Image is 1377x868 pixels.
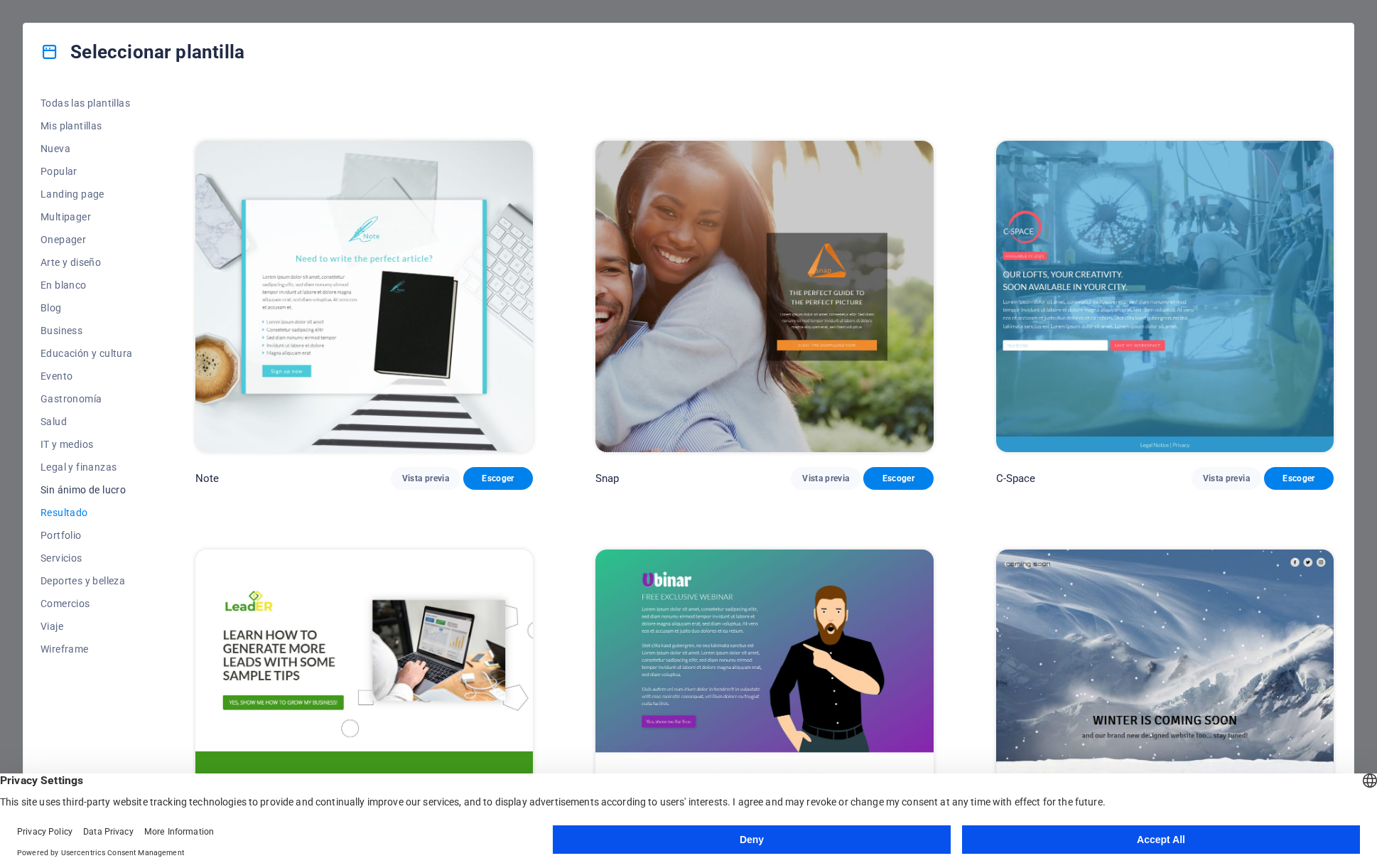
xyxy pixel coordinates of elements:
button: Vista previa [791,467,860,490]
button: Salud [40,410,133,433]
span: Vista previa [802,473,849,484]
button: Resultado [40,501,133,524]
button: Blog [40,296,133,319]
span: IT y medios [40,439,133,450]
span: Resultado [40,507,133,518]
span: Nueva [40,143,133,154]
button: Business [40,319,133,342]
button: Sin ánimo de lucro [40,478,133,501]
span: Vista previa [1203,473,1250,484]
span: Gastronomía [40,393,133,404]
button: Vista previa [1192,467,1261,490]
button: Gastronomía [40,387,133,410]
span: Blog [40,302,133,314]
span: Servicios [40,552,133,564]
span: Evento [40,370,133,382]
span: Comercios [40,598,133,609]
button: Landing page [40,183,133,205]
button: Mis plantillas [40,114,133,137]
img: Coming Soon 4 [996,550,1334,861]
button: Escoger [463,467,533,490]
button: En blanco [40,274,133,296]
span: Deportes y belleza [40,575,133,586]
span: Portfolio [40,530,133,541]
img: Note [195,141,533,452]
span: Legal y finanzas [40,461,133,473]
p: Note [195,471,220,486]
button: Viaje [40,615,133,638]
button: Escoger [863,467,933,490]
img: Ubinar [595,550,933,861]
button: IT y medios [40,433,133,456]
button: Vista previa [391,467,460,490]
span: Escoger [1275,473,1322,484]
button: Escoger [1264,467,1334,490]
span: Popular [40,166,133,177]
span: Mis plantillas [40,120,133,132]
span: Escoger [475,473,522,484]
button: Todas las plantillas [40,92,133,114]
span: En blanco [40,279,133,291]
button: Evento [40,365,133,387]
span: Educación y cultura [40,348,133,359]
span: Salud [40,416,133,427]
button: Multipager [40,205,133,228]
img: Snap [595,141,933,452]
img: LeadER [195,550,533,861]
button: Arte y diseño [40,251,133,274]
button: Onepager [40,228,133,251]
button: Portfolio [40,524,133,547]
button: Servicios [40,547,133,569]
button: Nueva [40,137,133,160]
button: Educación y cultura [40,342,133,365]
span: Todas las plantillas [40,97,133,109]
button: Comercios [40,592,133,615]
span: Escoger [875,473,922,484]
button: Wireframe [40,638,133,660]
span: Onepager [40,234,133,245]
span: Arte y diseño [40,257,133,268]
span: Landing page [40,188,133,200]
img: C-Space [996,141,1334,452]
button: Deportes y belleza [40,569,133,592]
span: Vista previa [402,473,449,484]
span: Viaje [40,621,133,632]
button: Popular [40,160,133,183]
span: Sin ánimo de lucro [40,484,133,495]
span: Business [40,325,133,336]
h4: Seleccionar plantilla [40,41,244,63]
span: Multipager [40,211,133,223]
span: Wireframe [40,643,133,655]
p: C-Space [996,471,1036,486]
button: Legal y finanzas [40,456,133,478]
p: Snap [595,471,620,486]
